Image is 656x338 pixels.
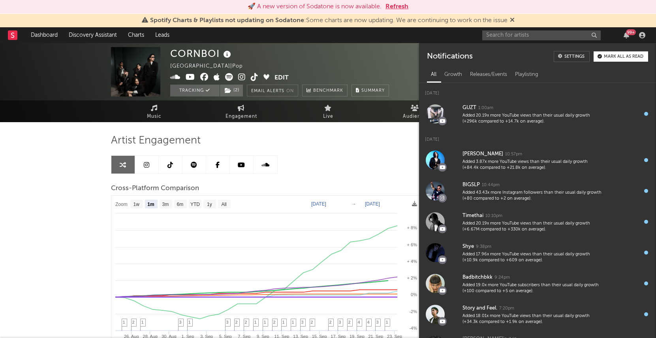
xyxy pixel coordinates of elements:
div: Settings [564,55,585,59]
span: Spotify Charts & Playlists not updating on Sodatone [150,17,304,24]
div: BIGSLP [462,180,480,190]
text: 1y [207,202,212,207]
text: + 2% [407,276,417,280]
div: [DATE] [419,83,656,98]
div: 10:10pm [485,213,502,219]
text: 1w [133,202,139,207]
text: + 6% [407,242,417,247]
button: (2) [220,85,243,96]
span: Audience [403,112,427,121]
text: + 4% [407,259,417,264]
span: Benchmark [313,86,343,96]
a: Badbitchbkk9:24pmAdded 19.0x more YouTube subscribers than their usual daily growth (+100 compare... [419,268,656,299]
div: 9:38pm [476,244,491,250]
a: Settings [554,51,590,62]
div: CORNBOI [170,47,233,60]
button: Refresh [385,2,408,11]
div: 99 + [626,29,636,35]
span: Live [323,112,333,121]
span: 4 [358,320,360,325]
a: Charts [122,27,150,43]
div: Added 20.19x more YouTube views than their usual daily growth (+296k compared to +14.7k on average). [462,113,601,125]
div: Added 18.01x more YouTube views than their usual daily growth (+34.3k compared to +1.9k on average). [462,313,601,325]
div: Growth [440,68,466,81]
span: 3 [179,320,182,325]
span: Music [147,112,162,121]
text: 0% [411,292,417,297]
div: Mark all as read [604,55,643,59]
div: Badbitchbkk [462,273,492,282]
a: Shye9:38pmAdded 17.96x more YouTube views than their usual daily growth (+10.9k compared to +609 ... [419,237,656,268]
span: 3 [226,320,229,325]
a: Engagement [198,100,285,122]
span: Engagement [226,112,257,121]
button: Mark all as read [594,51,648,62]
span: 2 [311,320,313,325]
div: 9:24pm [494,275,510,281]
div: Added 19.0x more YouTube subscribers than their usual daily growth (+100 compared to +5 on average). [462,282,601,295]
button: Tracking [170,85,220,96]
span: 2 [235,320,238,325]
div: Added 3.87x more YouTube views than their usual daily growth (+84.4k compared to +21.8k on average). [462,159,601,171]
div: 10:57pm [505,151,522,157]
text: YTD [190,202,199,207]
text: [DATE] [311,201,326,207]
div: GUZT [462,103,476,113]
a: Benchmark [302,85,348,96]
a: Dashboard [25,27,63,43]
div: Added 43.43x more Instagram followers than their usual daily growth (+80 compared to +2 on average). [462,190,601,202]
text: 6m [177,202,183,207]
div: [GEOGRAPHIC_DATA] | Pop [170,62,252,71]
span: 3 [339,320,341,325]
span: ( 2 ) [220,85,243,96]
div: [PERSON_NAME] [462,149,503,159]
span: 4 [367,320,370,325]
a: Live [285,100,372,122]
a: [PERSON_NAME]10:57pmAdded 3.87x more YouTube views than their usual daily growth (+84.4k compared... [419,145,656,176]
span: 1 [141,320,144,325]
span: 2 [245,320,247,325]
span: 2 [132,320,135,325]
a: Discovery Assistant [63,27,122,43]
div: Notifications [427,51,472,62]
span: 3 [301,320,304,325]
a: Leads [150,27,175,43]
span: 2 [273,320,276,325]
text: → [351,201,356,207]
a: Audience [372,100,459,122]
a: GUZT1:00amAdded 20.19x more YouTube views than their usual daily growth (+296k compared to +14.7k... [419,98,656,129]
div: Added 17.96x more YouTube views than their usual daily growth (+10.9k compared to +609 on average). [462,251,601,264]
span: 3 [376,320,379,325]
div: 🚀 A new version of Sodatone is now available. [248,2,382,11]
span: 1 [264,320,266,325]
span: 2 [329,320,332,325]
div: Playlisting [511,68,542,81]
a: Music [111,100,198,122]
span: Artist Engagement [111,136,201,145]
button: Email AlertsOn [247,85,298,96]
span: 1 [188,320,191,325]
div: 1:00am [478,105,493,111]
text: + 8% [407,225,417,230]
span: 1 [254,320,257,325]
text: Zoom [115,202,128,207]
span: 2 [348,320,351,325]
text: -4% [409,326,417,330]
text: [DATE] [365,201,380,207]
div: Added 20.19x more YouTube views than their usual daily growth (+6.67M compared to +330k on average). [462,221,601,233]
span: Dismiss [510,17,515,24]
em: On [286,89,294,93]
span: 1 [123,320,125,325]
div: Timethai [462,211,483,221]
button: 99+ [624,32,629,38]
text: 1m [147,202,154,207]
div: 7:20pm [499,306,514,312]
div: [DATE] [419,129,656,145]
span: 1 [282,320,285,325]
text: 3m [162,202,169,207]
text: -2% [409,309,417,314]
a: BIGSLP10:44pmAdded 43.43x more Instagram followers than their usual daily growth (+80 compared to... [419,176,656,206]
div: Story and Feel. [462,304,497,313]
button: Summary [351,85,389,96]
span: 1 [292,320,294,325]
